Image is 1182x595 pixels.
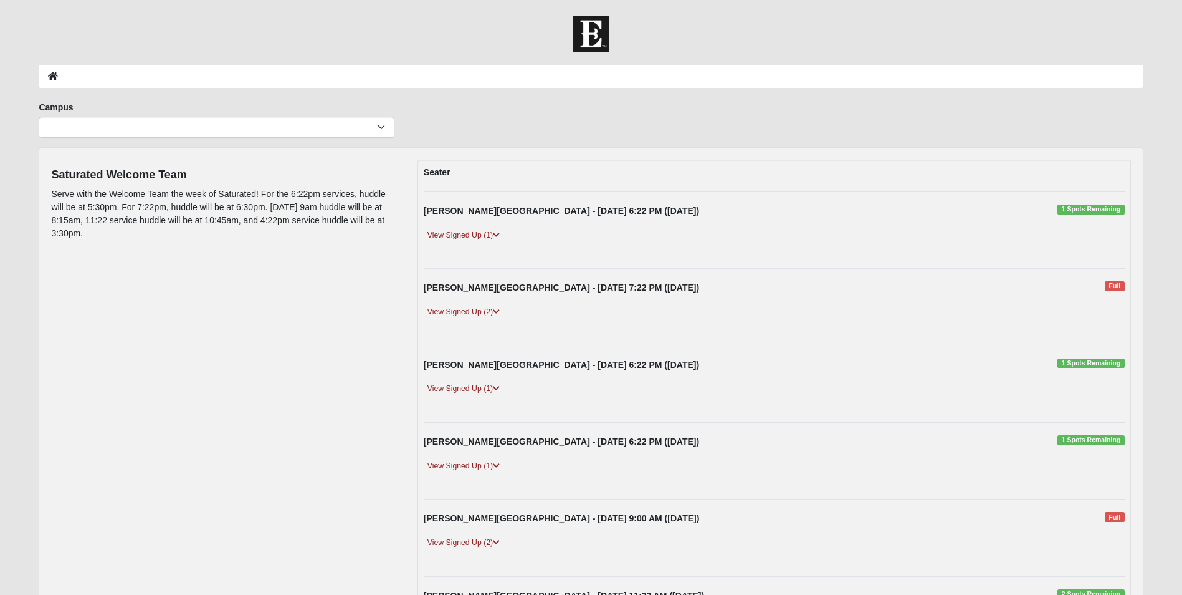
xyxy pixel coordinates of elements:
[424,360,699,370] strong: [PERSON_NAME][GEOGRAPHIC_DATA] - [DATE] 6:22 PM ([DATE])
[39,101,73,114] label: Campus
[424,536,503,549] a: View Signed Up (2)
[1105,512,1124,522] span: Full
[573,16,609,52] img: Church of Eleven22 Logo
[424,283,699,293] strong: [PERSON_NAME][GEOGRAPHIC_DATA] - [DATE] 7:22 PM ([DATE])
[424,167,450,177] strong: Seater
[424,460,503,473] a: View Signed Up (1)
[424,229,503,242] a: View Signed Up (1)
[1105,281,1124,291] span: Full
[51,168,398,182] h4: Saturated Welcome Team
[1057,205,1124,215] span: 1 Spots Remaining
[51,188,398,240] p: Serve with the Welcome Team the week of Saturated! For the 6:22pm services, huddle will be at 5:3...
[1057,435,1124,445] span: 1 Spots Remaining
[424,206,699,216] strong: [PERSON_NAME][GEOGRAPHIC_DATA] - [DATE] 6:22 PM ([DATE])
[424,437,699,447] strong: [PERSON_NAME][GEOGRAPHIC_DATA] - [DATE] 6:22 PM ([DATE])
[1057,359,1124,369] span: 1 Spots Remaining
[424,513,700,523] strong: [PERSON_NAME][GEOGRAPHIC_DATA] - [DATE] 9:00 AM ([DATE])
[424,382,503,395] a: View Signed Up (1)
[424,306,503,319] a: View Signed Up (2)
